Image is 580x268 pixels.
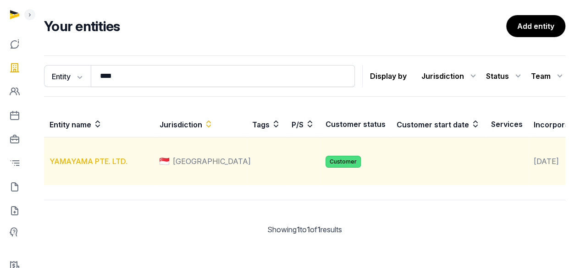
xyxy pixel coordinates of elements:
a: YAMAYAMA PTE. LTD. [50,157,127,166]
th: Services [486,111,528,137]
a: Add entity [506,15,565,37]
h2: Your entities [44,18,506,34]
span: 1 [307,225,310,234]
th: P/S [286,111,320,137]
button: Entity [44,65,91,87]
div: Showing to of results [44,224,565,235]
span: 1 [297,225,300,234]
span: 1 [317,225,320,234]
div: Team [531,69,565,83]
th: Customer status [320,111,391,137]
p: Display by [370,69,407,83]
th: Entity name [44,111,154,137]
span: Customer [326,156,361,168]
span: [GEOGRAPHIC_DATA] [173,156,251,167]
div: Jurisdiction [421,69,479,83]
th: Customer start date [391,111,486,137]
th: Tags [247,111,286,137]
th: Jurisdiction [154,111,247,137]
div: Status [486,69,524,83]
